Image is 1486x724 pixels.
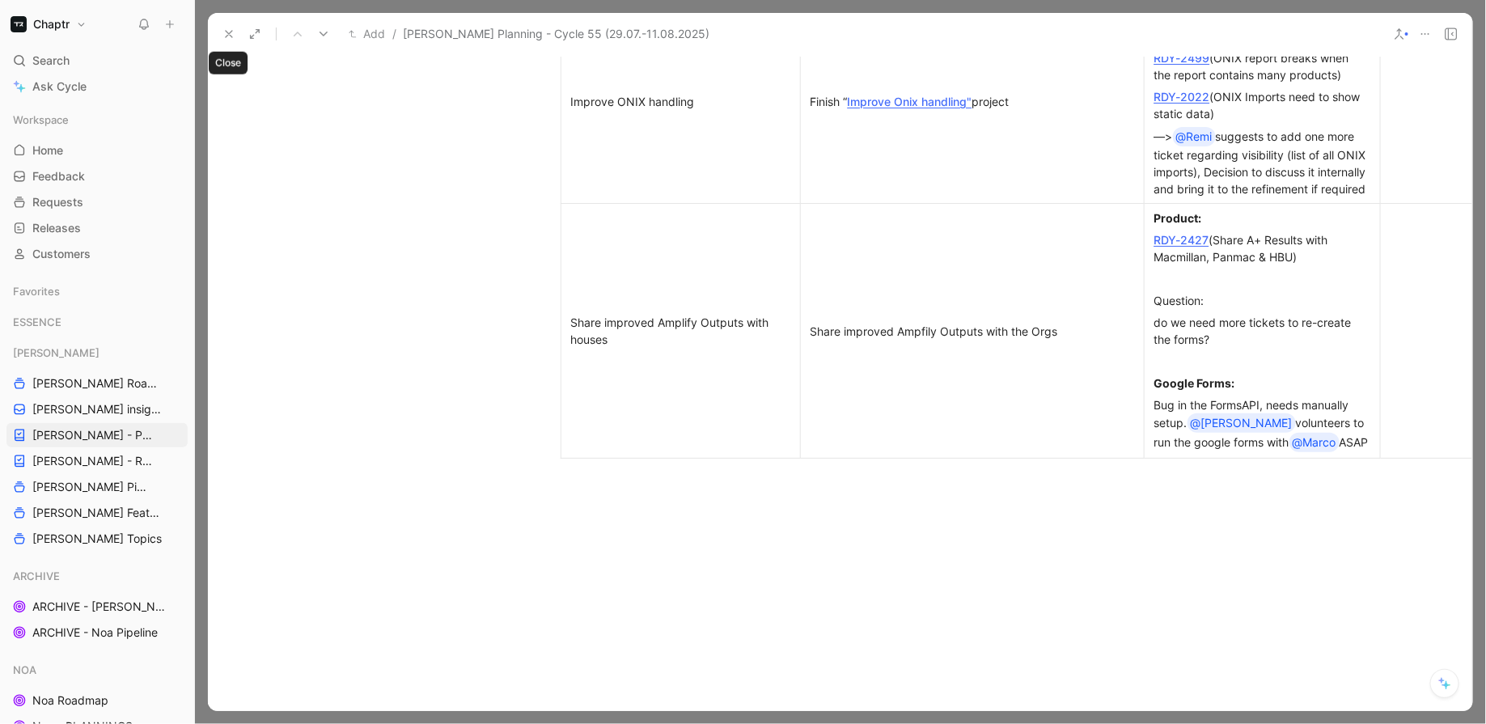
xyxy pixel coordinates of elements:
[32,375,160,392] span: [PERSON_NAME] Roadmap - open items
[392,24,396,44] span: /
[6,501,188,525] a: [PERSON_NAME] Features
[1154,51,1210,65] a: RDY-2499
[13,662,36,678] span: NOA
[32,220,81,236] span: Releases
[6,164,188,188] a: Feedback
[6,310,188,334] div: ESSENCE
[13,345,99,361] span: [PERSON_NAME]
[13,314,61,330] span: ESSENCE
[403,24,709,44] span: [PERSON_NAME] Planning - Cycle 55 (29.07.-11.08.2025)
[6,620,188,645] a: ARCHIVE - Noa Pipeline
[32,246,91,262] span: Customers
[6,595,188,619] a: ARCHIVE - [PERSON_NAME] Pipeline
[6,74,188,99] a: Ask Cycle
[32,77,87,96] span: Ask Cycle
[6,108,188,132] div: Workspace
[32,401,165,417] span: [PERSON_NAME] insights
[1154,49,1370,83] div: (ONIX report breaks when the report contains many products)
[32,453,157,469] span: [PERSON_NAME] - REFINEMENTS
[6,371,188,396] a: [PERSON_NAME] Roadmap - open items
[6,688,188,713] a: Noa Roadmap
[11,16,27,32] img: Chaptr
[6,449,188,473] a: [PERSON_NAME] - REFINEMENTS
[6,341,188,551] div: [PERSON_NAME][PERSON_NAME] Roadmap - open items[PERSON_NAME] insights[PERSON_NAME] - PLANNINGS[PE...
[6,279,188,303] div: Favorites
[6,49,188,73] div: Search
[1154,314,1370,348] div: do we need more tickets to re-create the forms?
[32,531,162,547] span: [PERSON_NAME] Topics
[1154,127,1370,197] div: —> suggests to add one more ticket regarding visibility (list of all ONIX imports), Decision to d...
[6,190,188,214] a: Requests
[32,194,83,210] span: Requests
[1176,127,1213,146] div: @Remi
[32,505,166,521] span: [PERSON_NAME] Features
[6,242,188,266] a: Customers
[6,564,188,645] div: ARCHIVEARCHIVE - [PERSON_NAME] PipelineARCHIVE - Noa Pipeline
[1154,211,1202,225] strong: Product:
[345,24,389,44] button: Add
[209,52,248,74] div: Close
[1154,396,1370,452] div: Bug in the FormsAPI, needs manually setup. volunteers to run the google forms with ASAP
[32,692,108,709] span: Noa Roadmap
[32,51,70,70] span: Search
[32,599,170,615] span: ARCHIVE - [PERSON_NAME] Pipeline
[6,397,188,421] a: [PERSON_NAME] insights
[1154,88,1370,122] div: (ONIX Imports need to show static data)
[13,568,60,584] span: ARCHIVE
[6,658,188,682] div: NOA
[1293,433,1336,452] div: @Marco
[1154,231,1370,265] div: (Share A+ Results with Macmillan, Panmac & HBU)
[6,564,188,588] div: ARCHIVE
[6,138,188,163] a: Home
[6,423,188,447] a: [PERSON_NAME] - PLANNINGS
[32,142,63,159] span: Home
[1154,90,1210,104] a: RDY-2022
[1191,413,1293,433] div: @[PERSON_NAME]
[32,168,85,184] span: Feedback
[1154,376,1235,390] strong: Google Forms:
[811,323,1134,340] div: Share improved Ampfily Outputs with the Orgs
[848,95,972,108] a: Improve Onix handling"
[1154,233,1209,247] a: RDY-2427
[32,427,155,443] span: [PERSON_NAME] - PLANNINGS
[6,341,188,365] div: [PERSON_NAME]
[32,625,158,641] span: ARCHIVE - Noa Pipeline
[811,93,1134,110] div: Finish “ project
[6,475,188,499] a: [PERSON_NAME] Pipeline
[6,527,188,551] a: [PERSON_NAME] Topics
[6,310,188,339] div: ESSENCE
[32,479,150,495] span: [PERSON_NAME] Pipeline
[13,112,69,128] span: Workspace
[1154,292,1370,309] div: Question:
[33,17,70,32] h1: Chaptr
[571,93,790,110] div: Improve ONIX handling
[6,216,188,240] a: Releases
[13,283,60,299] span: Favorites
[571,314,790,348] div: Share improved Amplify Outputs with houses
[6,13,91,36] button: ChaptrChaptr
